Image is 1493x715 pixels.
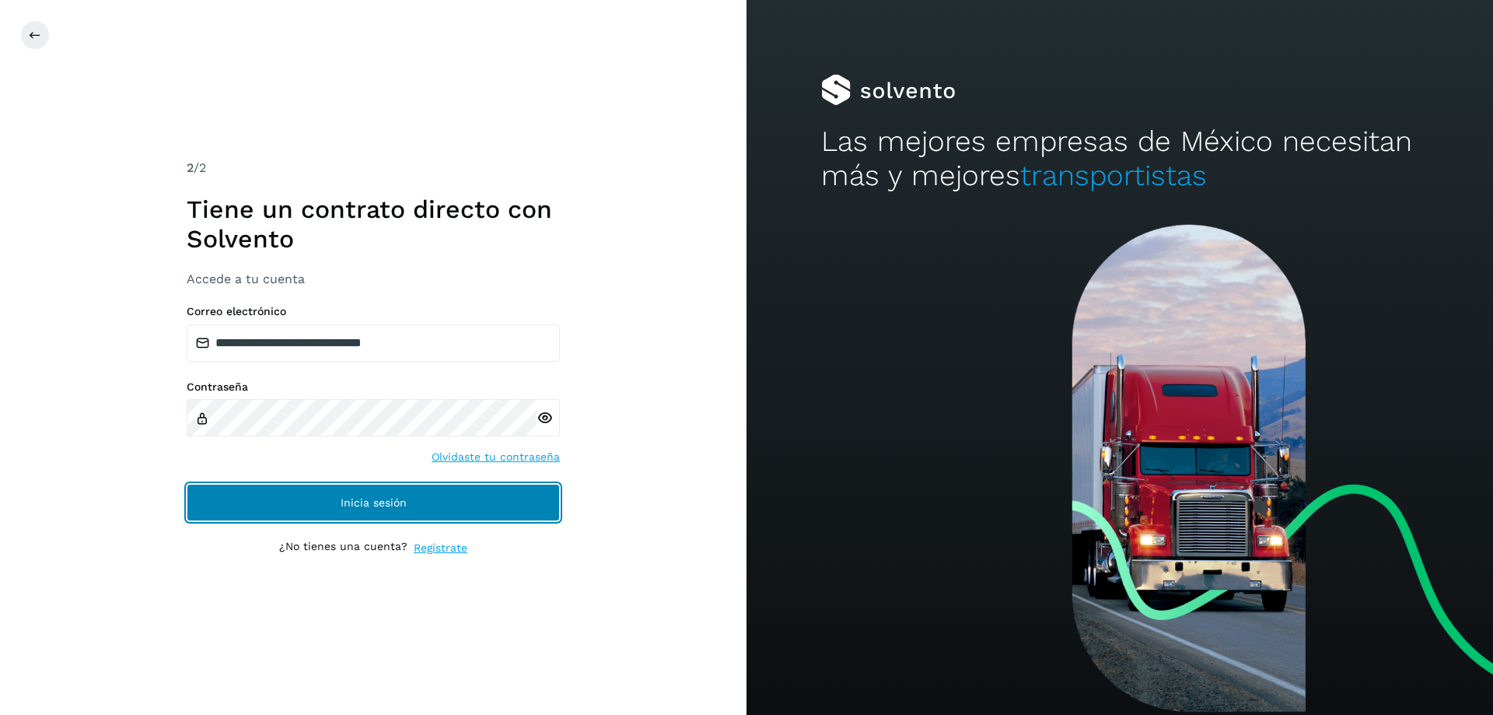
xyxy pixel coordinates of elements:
span: Inicia sesión [341,497,407,508]
label: Correo electrónico [187,305,560,318]
div: /2 [187,159,560,177]
p: ¿No tienes una cuenta? [279,540,407,556]
h3: Accede a tu cuenta [187,272,560,286]
h1: Tiene un contrato directo con Solvento [187,195,560,254]
button: Inicia sesión [187,484,560,521]
span: transportistas [1020,159,1207,192]
a: Olvidaste tu contraseña [432,449,560,465]
a: Regístrate [414,540,467,556]
span: 2 [187,160,194,175]
h2: Las mejores empresas de México necesitan más y mejores [821,124,1418,194]
label: Contraseña [187,380,560,394]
